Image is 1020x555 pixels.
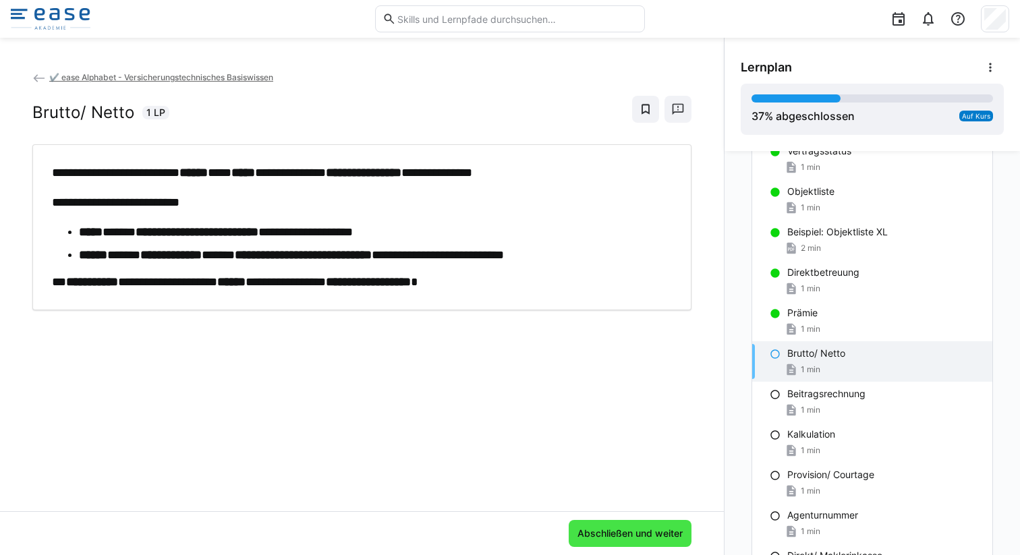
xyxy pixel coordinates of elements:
[801,364,820,375] span: 1 min
[787,508,858,522] p: Agenturnummer
[801,202,820,213] span: 1 min
[752,108,855,124] div: % abgeschlossen
[801,405,820,415] span: 1 min
[801,445,820,456] span: 1 min
[787,306,818,320] p: Prämie
[787,185,834,198] p: Objektliste
[801,526,820,537] span: 1 min
[801,486,820,496] span: 1 min
[49,72,273,82] span: ✔️ ease Alphabet - Versicherungstechnisches Basiswissen
[32,72,273,82] a: ✔️ ease Alphabet - Versicherungstechnisches Basiswissen
[741,60,792,75] span: Lernplan
[962,112,990,120] span: Auf Kurs
[569,520,691,547] button: Abschließen und weiter
[801,283,820,294] span: 1 min
[787,225,888,239] p: Beispiel: Objektliste XL
[787,266,859,279] p: Direktbetreuung
[787,428,835,441] p: Kalkulation
[575,527,685,540] span: Abschließen und weiter
[32,103,134,123] h2: Brutto/ Netto
[787,347,845,360] p: Brutto/ Netto
[146,106,165,119] span: 1 LP
[787,468,874,481] p: Provision/ Courtage
[801,162,820,173] span: 1 min
[801,324,820,334] span: 1 min
[787,387,866,401] p: Beitragsrechnung
[801,243,821,254] span: 2 min
[396,13,637,25] input: Skills und Lernpfade durchsuchen…
[752,109,764,123] span: 37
